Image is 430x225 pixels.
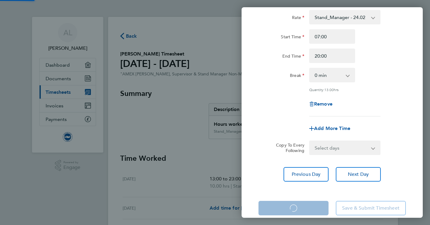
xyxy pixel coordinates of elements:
[348,171,369,177] span: Next Day
[290,73,304,80] label: Break
[271,142,304,153] label: Copy To Every Following
[284,167,329,182] button: Previous Day
[314,125,350,131] span: Add More Time
[292,171,321,177] span: Previous Day
[336,167,381,182] button: Next Day
[314,101,332,107] span: Remove
[309,126,350,131] button: Add More Time
[309,102,332,106] button: Remove
[292,15,304,22] label: Rate
[282,53,304,61] label: End Time
[324,87,334,92] span: 13.00
[309,87,380,92] div: Quantity: hrs
[309,29,355,44] input: E.g. 08:00
[309,49,355,63] input: E.g. 18:00
[281,34,304,41] label: Start Time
